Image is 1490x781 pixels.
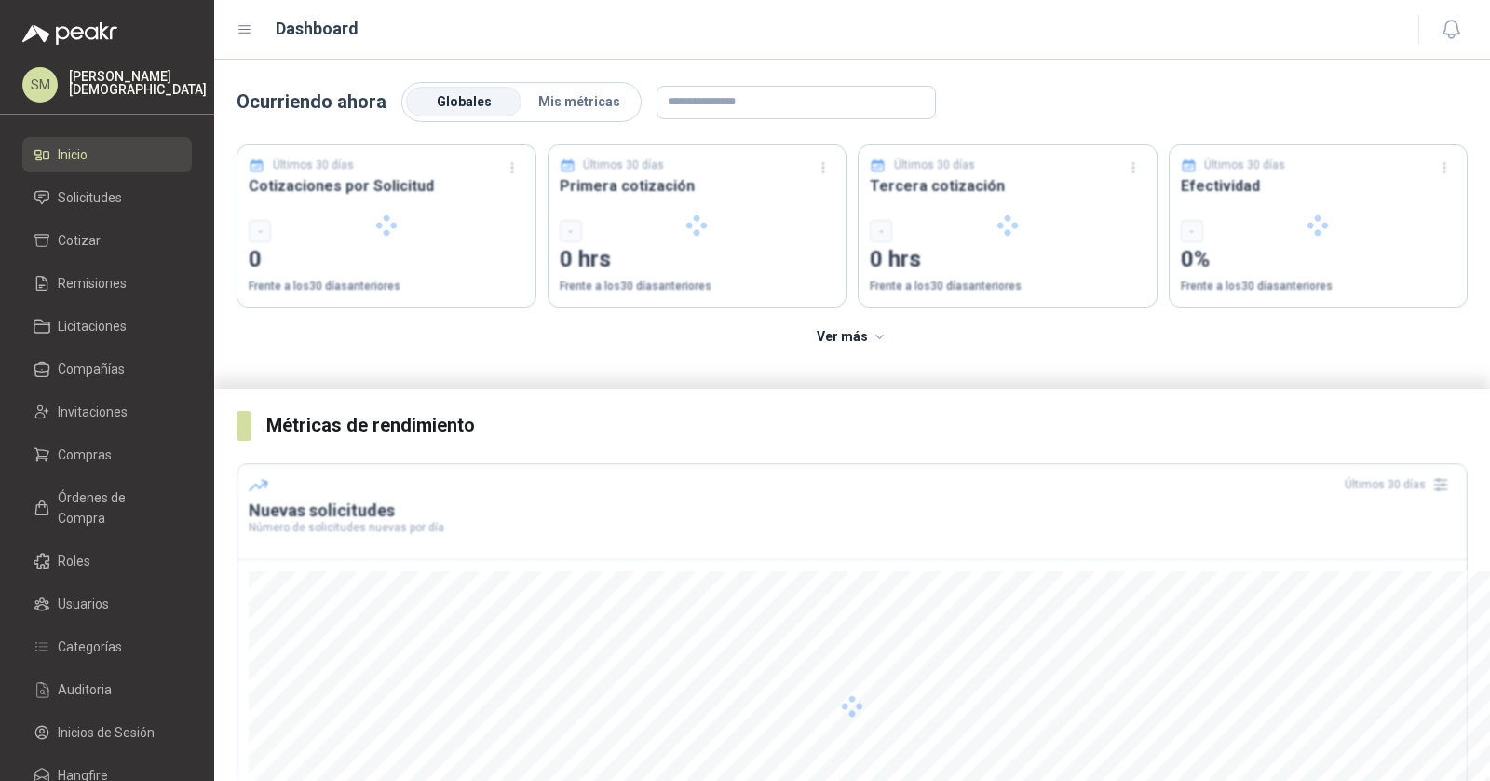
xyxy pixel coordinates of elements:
[22,308,192,344] a: Licitaciones
[437,94,492,109] span: Globales
[69,70,207,96] p: [PERSON_NAME] [DEMOGRAPHIC_DATA]
[58,187,122,208] span: Solicitudes
[58,551,90,571] span: Roles
[276,16,359,42] h1: Dashboard
[22,223,192,258] a: Cotizar
[58,359,125,379] span: Compañías
[22,480,192,536] a: Órdenes de Compra
[58,594,109,614] span: Usuarios
[266,411,1468,440] h3: Métricas de rendimiento
[22,543,192,579] a: Roles
[58,230,101,251] span: Cotizar
[58,637,122,657] span: Categorías
[22,586,192,622] a: Usuarios
[22,67,58,103] div: SM
[58,316,127,336] span: Licitaciones
[22,180,192,215] a: Solicitudes
[58,487,174,528] span: Órdenes de Compra
[58,722,155,743] span: Inicios de Sesión
[58,402,128,422] span: Invitaciones
[22,629,192,665] a: Categorías
[22,351,192,387] a: Compañías
[58,144,88,165] span: Inicio
[22,715,192,750] a: Inicios de Sesión
[22,672,192,707] a: Auditoria
[58,445,112,465] span: Compras
[806,319,899,356] button: Ver más
[237,88,386,116] p: Ocurriendo ahora
[22,22,117,45] img: Logo peakr
[58,273,127,294] span: Remisiones
[22,394,192,430] a: Invitaciones
[538,94,620,109] span: Mis métricas
[22,437,192,473] a: Compras
[22,266,192,301] a: Remisiones
[22,137,192,172] a: Inicio
[58,679,112,700] span: Auditoria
